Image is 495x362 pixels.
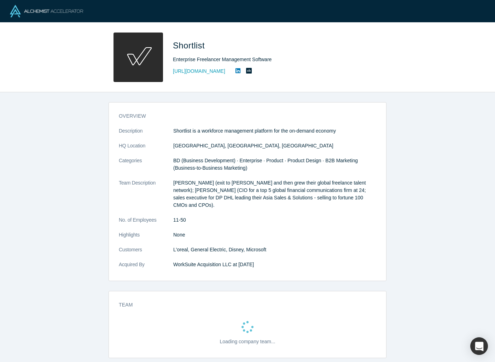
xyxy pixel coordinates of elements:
dd: WorkSuite Acquisition LLC at [DATE] [173,261,376,268]
dt: HQ Location [119,142,173,157]
img: Alchemist Logo [10,5,83,17]
h3: Team [119,301,366,309]
dt: Customers [119,246,173,261]
a: [URL][DOMAIN_NAME] [173,68,225,75]
dt: Categories [119,157,173,179]
img: Shortlist's Logo [113,33,163,82]
dt: No. of Employees [119,216,173,231]
p: Loading company team... [220,338,275,345]
dt: Team Description [119,179,173,216]
dt: Acquired By [119,261,173,276]
p: [PERSON_NAME] (exit to [PERSON_NAME] and then grew their global freelance talent network); [PERSO... [173,179,376,209]
dd: [GEOGRAPHIC_DATA], [GEOGRAPHIC_DATA], [GEOGRAPHIC_DATA] [173,142,376,150]
p: Shortlist is a workforce management platform for the on-demand economy [173,127,376,135]
p: None [173,231,376,239]
dd: L'oreal, General Electric, Disney, Microsoft [173,246,376,253]
dt: Description [119,127,173,142]
dt: Highlights [119,231,173,246]
span: BD (Business Development) · Enterprise · Product · Product Design · B2B Marketing (Business-to-Bu... [173,158,358,171]
div: Enterprise Freelancer Management Software [173,56,371,63]
h3: overview [119,112,366,120]
dd: 11-50 [173,216,376,224]
span: Shortlist [173,41,207,50]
